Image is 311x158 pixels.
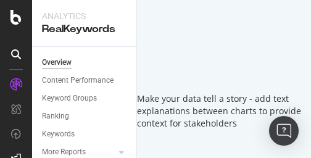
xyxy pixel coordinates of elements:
[42,110,128,123] a: Ranking
[42,74,114,87] div: Content Performance
[42,10,126,22] div: Analytics
[137,93,311,130] div: Make your data tell a story - add text explanations between charts to provide context for stakeho...
[180,28,268,73] div: animation
[42,110,69,123] div: Ranking
[42,128,128,141] a: Keywords
[42,56,72,69] div: Overview
[42,128,75,141] div: Keywords
[42,92,128,105] a: Keyword Groups
[42,56,128,69] a: Overview
[269,116,299,146] div: Open Intercom Messenger
[42,22,126,36] div: RealKeywords
[42,92,97,105] div: Keyword Groups
[42,74,128,87] a: Content Performance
